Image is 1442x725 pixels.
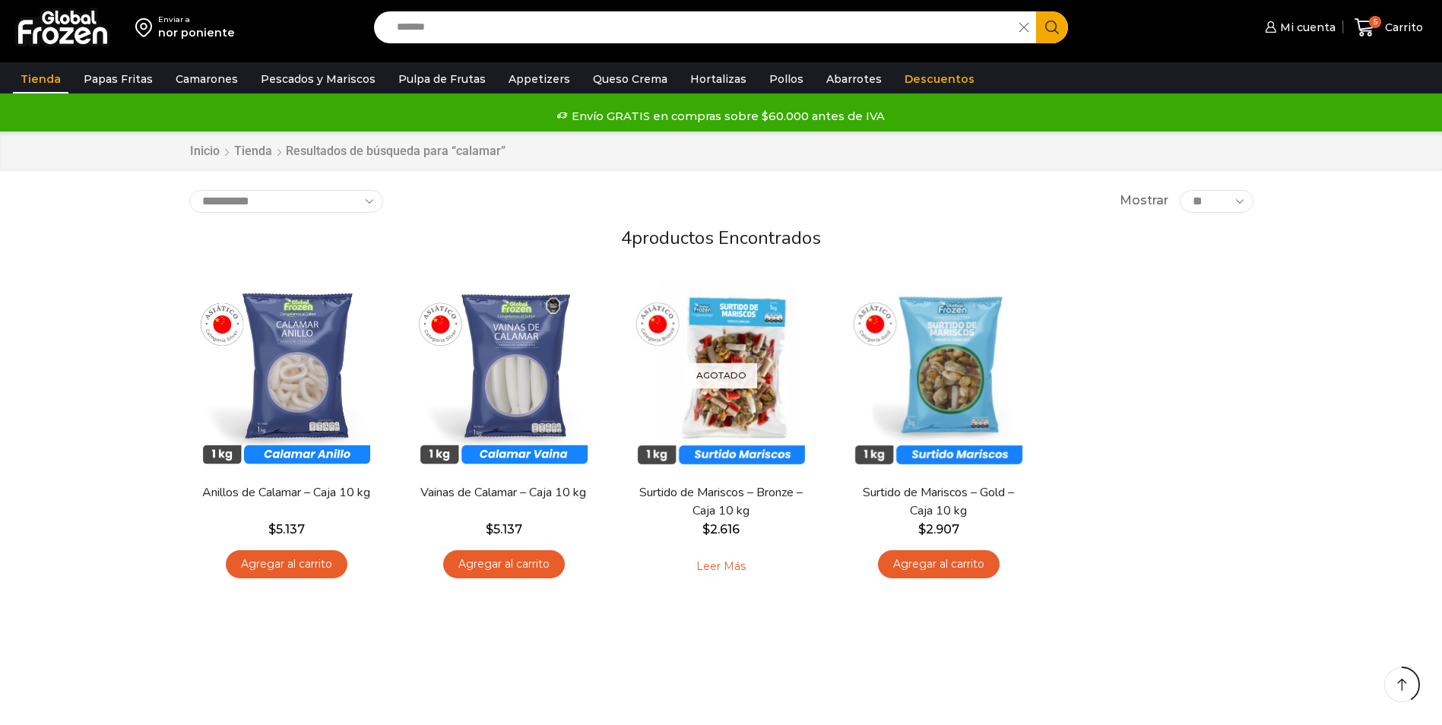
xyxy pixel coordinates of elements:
[686,363,757,388] p: Agotado
[918,522,926,537] span: $
[585,65,675,93] a: Queso Crema
[1369,16,1381,28] span: 5
[918,522,959,537] bdi: 2.907
[268,522,276,537] span: $
[198,484,373,502] a: Anillos de Calamar – Caja 10 kg
[897,65,982,93] a: Descuentos
[253,65,383,93] a: Pescados y Mariscos
[286,144,505,158] h1: Resultados de búsqueda para “calamar”
[702,522,740,537] bdi: 2.616
[486,522,522,537] bdi: 5.137
[168,65,246,93] a: Camarones
[1261,12,1336,43] a: Mi cuenta
[673,550,769,582] a: Leé más sobre “Surtido de Mariscos - Bronze - Caja 10 kg”
[416,484,591,502] a: Vainas de Calamar – Caja 10 kg
[633,484,808,519] a: Surtido de Mariscos – Bronze – Caja 10 kg
[851,484,1025,519] a: Surtido de Mariscos – Gold – Caja 10 kg
[443,550,565,578] a: Agregar al carrito: “Vainas de Calamar - Caja 10 kg”
[1276,20,1336,35] span: Mi cuenta
[135,14,158,40] img: address-field-icon.svg
[158,14,235,25] div: Enviar a
[158,25,235,40] div: nor poniente
[233,143,273,160] a: Tienda
[486,522,493,537] span: $
[819,65,889,93] a: Abarrotes
[683,65,754,93] a: Hortalizas
[1351,10,1427,46] a: 5 Carrito
[632,226,821,250] span: productos encontrados
[702,522,710,537] span: $
[226,550,347,578] a: Agregar al carrito: “Anillos de Calamar - Caja 10 kg”
[1036,11,1068,43] button: Search button
[268,522,305,537] bdi: 5.137
[391,65,493,93] a: Pulpa de Frutas
[1120,192,1168,210] span: Mostrar
[762,65,811,93] a: Pollos
[13,65,68,93] a: Tienda
[189,143,505,160] nav: Breadcrumb
[189,190,383,213] select: Pedido de la tienda
[501,65,578,93] a: Appetizers
[76,65,160,93] a: Papas Fritas
[189,143,220,160] a: Inicio
[1381,20,1423,35] span: Carrito
[621,226,632,250] span: 4
[878,550,1000,578] a: Agregar al carrito: “Surtido de Mariscos - Gold - Caja 10 kg”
